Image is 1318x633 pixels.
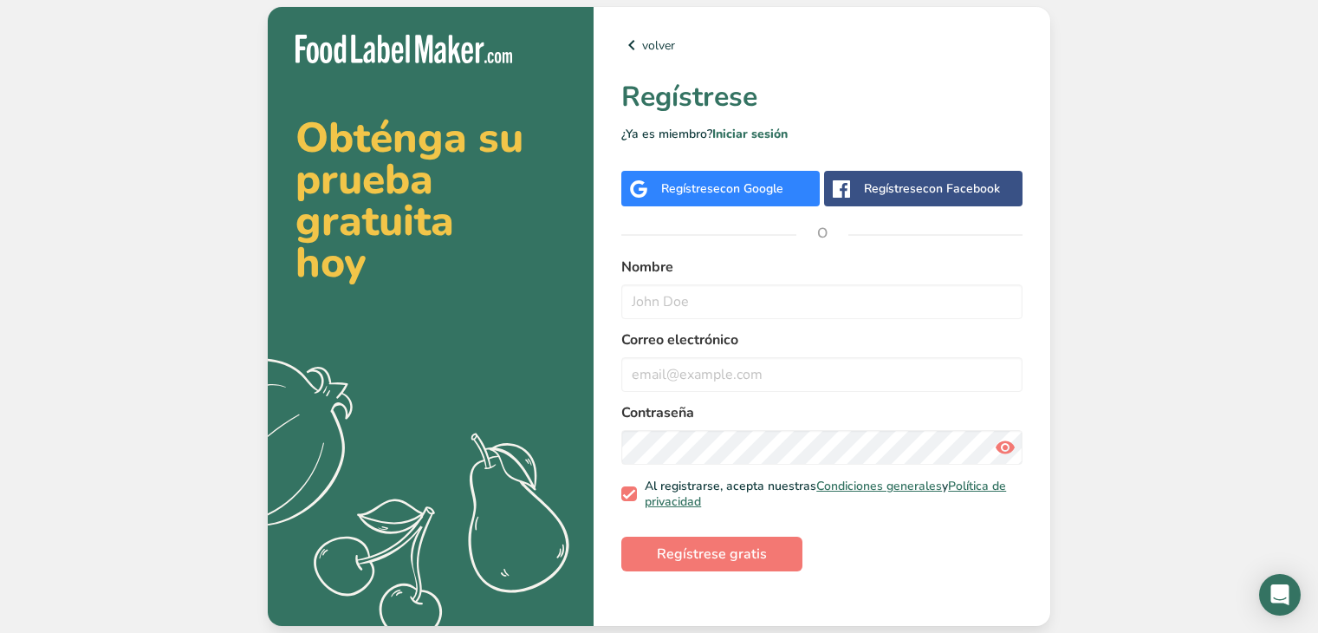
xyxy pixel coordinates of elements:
[645,478,1006,510] a: Política de privacidad
[295,35,512,63] img: Food Label Maker
[295,117,566,284] h2: Obténga su prueba gratuita hoy
[796,207,848,259] span: O
[621,402,1023,423] label: Contraseña
[621,76,1023,118] h1: Regístrese
[1259,574,1301,616] div: Open Intercom Messenger
[657,544,767,564] span: Regístrese gratis
[621,537,802,571] button: Regístrese gratis
[621,125,1023,143] p: ¿Ya es miembro?
[621,284,1023,319] input: John Doe
[712,126,788,142] a: Iniciar sesión
[621,35,1023,55] a: volver
[661,179,783,198] div: Regístrese
[720,180,783,197] span: con Google
[621,257,1023,277] label: Nombre
[816,478,942,494] a: Condiciones generales
[864,179,1000,198] div: Regístrese
[923,180,1000,197] span: con Facebook
[637,479,1016,509] span: Al registrarse, acepta nuestras y
[621,330,1023,350] label: Correo electrónico
[621,357,1023,392] input: email@example.com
